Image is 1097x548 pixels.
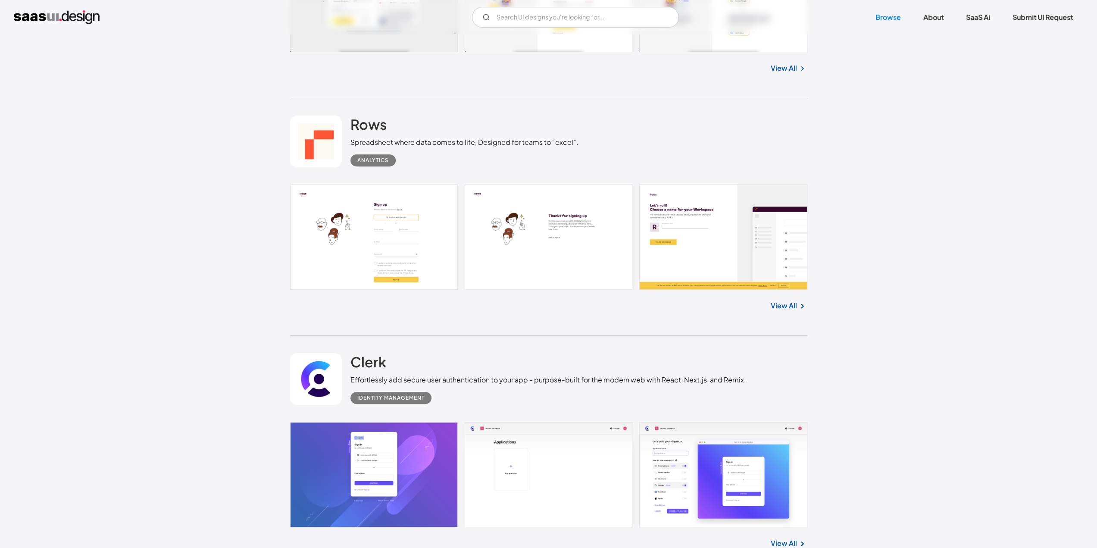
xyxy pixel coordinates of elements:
[771,301,797,311] a: View All
[350,353,386,370] h2: Clerk
[472,7,679,28] form: Email Form
[771,63,797,73] a: View All
[350,375,746,385] div: Effortlessly add secure user authentication to your app - purpose-built for the modern web with R...
[350,137,578,147] div: Spreadsheet where data comes to life, Designed for teams to “excel”.
[865,8,911,27] a: Browse
[14,10,100,24] a: home
[357,155,389,166] div: Analytics
[350,353,386,375] a: Clerk
[350,116,387,137] a: Rows
[472,7,679,28] input: Search UI designs you're looking for...
[1002,8,1083,27] a: Submit UI Request
[357,393,425,403] div: Identity Management
[350,116,387,133] h2: Rows
[956,8,1000,27] a: SaaS Ai
[913,8,954,27] a: About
